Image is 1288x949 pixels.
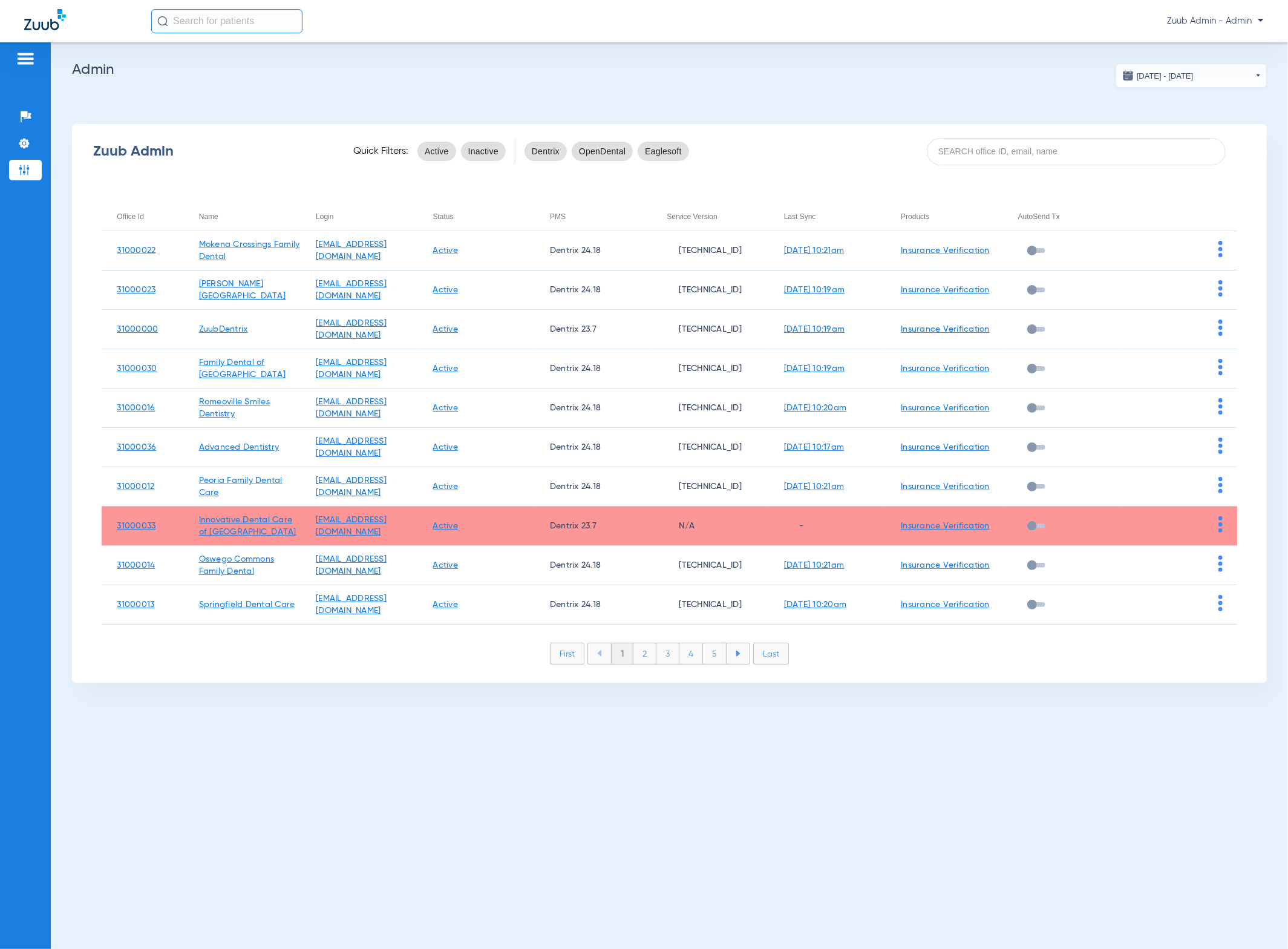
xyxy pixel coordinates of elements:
[117,210,143,223] div: Office Id
[535,546,652,585] td: Dentrix 24.18
[433,522,459,530] a: Active
[901,210,1002,223] div: Products
[117,561,155,570] a: 31000014
[72,64,1267,76] h2: Admin
[199,476,283,497] a: Peoria Family Dental Care
[316,437,387,458] a: [EMAIL_ADDRESS][DOMAIN_NAME]
[535,585,652,625] td: Dentrix 24.18
[901,443,990,452] a: Insurance Verification
[1018,210,1060,223] div: AutoSend Tx
[784,443,845,452] a: [DATE] 10:17am
[901,246,990,255] a: Insurance Verification
[901,482,990,491] a: Insurance Verification
[117,210,183,223] div: Office Id
[117,522,155,530] a: 31000033
[525,139,689,163] mat-chip-listbox: pms-filters
[927,138,1226,165] input: SEARCH office ID, email, name
[199,325,248,333] a: ZuubDentrix
[417,139,506,163] mat-chip-listbox: status-filters
[652,389,768,428] td: [TECHNICAL_ID]
[1218,241,1223,257] img: group-dot-blue.svg
[1218,280,1223,297] img: group-dot-blue.svg
[667,210,768,223] div: Service Version
[433,210,535,223] div: Status
[316,476,387,497] a: [EMAIL_ADDRESS][DOMAIN_NAME]
[316,594,387,615] a: [EMAIL_ADDRESS][DOMAIN_NAME]
[784,210,886,223] div: Last Sync
[784,325,845,333] a: [DATE] 10:19am
[652,546,768,585] td: [TECHNICAL_ID]
[316,358,387,379] a: [EMAIL_ADDRESS][DOMAIN_NAME]
[199,210,301,223] div: Name
[1218,556,1223,572] img: group-dot-blue.svg
[645,145,682,157] span: Eaglesoft
[901,286,990,294] a: Insurance Verification
[1167,15,1264,27] span: Zuub Admin - Admin
[535,467,652,507] td: Dentrix 24.18
[199,280,286,300] a: [PERSON_NAME][GEOGRAPHIC_DATA]
[901,404,990,412] a: Insurance Verification
[652,310,768,349] td: [TECHNICAL_ID]
[199,600,295,609] a: Springfield Dental Care
[433,482,459,491] a: Active
[535,428,652,467] td: Dentrix 24.18
[611,643,633,664] li: 1
[199,358,286,379] a: Family Dental of [GEOGRAPHIC_DATA]
[784,286,845,294] a: [DATE] 10:19am
[199,516,296,536] a: Innovative Dental Care of [GEOGRAPHIC_DATA]
[433,443,459,452] a: Active
[652,231,768,271] td: [TECHNICAL_ID]
[1018,210,1120,223] div: AutoSend Tx
[16,51,35,66] img: hamburger-icon
[703,643,727,664] li: 5
[679,643,703,664] li: 4
[157,16,168,27] img: Search Icon
[784,364,845,373] a: [DATE] 10:19am
[433,246,459,255] a: Active
[433,286,459,294] a: Active
[652,507,768,546] td: N/A
[316,319,387,340] a: [EMAIL_ADDRESS][DOMAIN_NAME]
[579,145,626,157] span: OpenDental
[784,561,845,570] a: [DATE] 10:21am
[316,280,387,300] a: [EMAIL_ADDRESS][DOMAIN_NAME]
[433,325,459,333] a: Active
[652,271,768,310] td: [TECHNICAL_ID]
[901,364,990,373] a: Insurance Verification
[901,600,990,609] a: Insurance Verification
[550,210,652,223] div: PMS
[433,600,459,609] a: Active
[316,210,417,223] div: Login
[901,210,929,223] div: Products
[433,404,459,412] a: Active
[667,210,717,223] div: Service Version
[199,443,280,452] a: Advanced Dentistry
[784,246,845,255] a: [DATE] 10:21am
[316,555,387,576] a: [EMAIL_ADDRESS][DOMAIN_NAME]
[901,561,990,570] a: Insurance Verification
[1218,516,1223,533] img: group-dot-blue.svg
[652,585,768,625] td: [TECHNICAL_ID]
[753,643,789,665] li: Last
[316,240,387,261] a: [EMAIL_ADDRESS][DOMAIN_NAME]
[117,325,158,333] a: 31000000
[1218,477,1223,493] img: group-dot-blue.svg
[901,325,990,333] a: Insurance Verification
[535,271,652,310] td: Dentrix 24.18
[117,482,154,491] a: 31000012
[535,231,652,271] td: Dentrix 24.18
[117,246,155,255] a: 31000022
[93,145,332,157] div: Zuub Admin
[597,650,602,657] img: arrow-left-blue.svg
[784,600,847,609] a: [DATE] 10:20am
[316,516,387,536] a: [EMAIL_ADDRESS][DOMAIN_NAME]
[199,210,218,223] div: Name
[117,364,157,373] a: 31000030
[468,145,499,157] span: Inactive
[425,145,449,157] span: Active
[1218,320,1223,336] img: group-dot-blue.svg
[550,210,566,223] div: PMS
[550,643,584,665] li: First
[316,210,333,223] div: Login
[353,145,408,157] span: Quick Filters:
